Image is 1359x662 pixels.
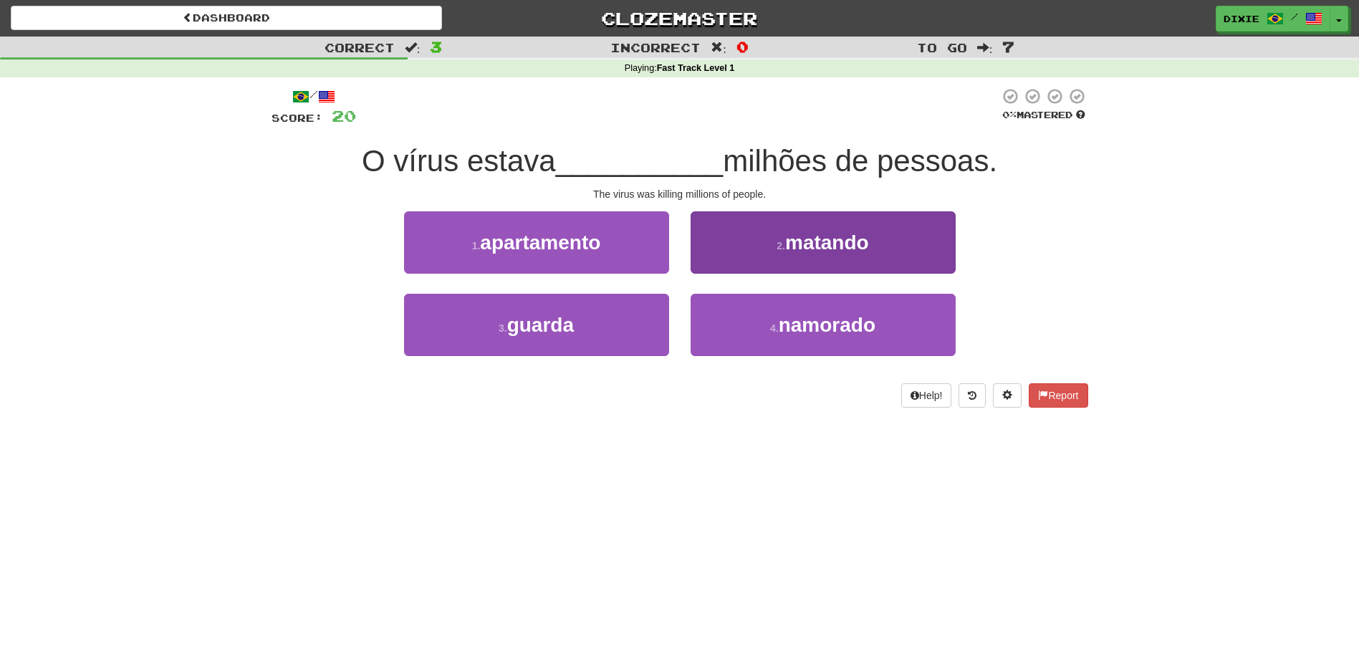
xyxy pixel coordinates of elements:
[1002,38,1014,55] span: 7
[272,187,1088,201] div: The virus was killing millions of people.
[779,314,875,336] span: namorado
[1224,12,1259,25] span: Dixie
[657,63,735,73] strong: Fast Track Level 1
[1216,6,1330,32] a: Dixie /
[11,6,442,30] a: Dashboard
[405,42,421,54] span: :
[917,40,967,54] span: To go
[272,112,323,124] span: Score:
[777,240,785,251] small: 2 .
[770,322,779,334] small: 4 .
[507,314,574,336] span: guarda
[959,383,986,408] button: Round history (alt+y)
[272,87,356,105] div: /
[736,38,749,55] span: 0
[711,42,726,54] span: :
[499,322,507,334] small: 3 .
[785,231,869,254] span: matando
[556,144,724,178] span: __________
[1291,11,1298,21] span: /
[430,38,442,55] span: 3
[1002,109,1017,120] span: 0 %
[999,109,1088,122] div: Mastered
[362,144,556,178] span: O vírus estava
[404,294,669,356] button: 3.guarda
[977,42,993,54] span: :
[610,40,701,54] span: Incorrect
[691,294,956,356] button: 4.namorado
[1029,383,1087,408] button: Report
[404,211,669,274] button: 1.apartamento
[325,40,395,54] span: Correct
[332,107,356,125] span: 20
[464,6,895,31] a: Clozemaster
[901,383,952,408] button: Help!
[472,240,481,251] small: 1 .
[480,231,600,254] span: apartamento
[723,144,997,178] span: milhões de pessoas.
[691,211,956,274] button: 2.matando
